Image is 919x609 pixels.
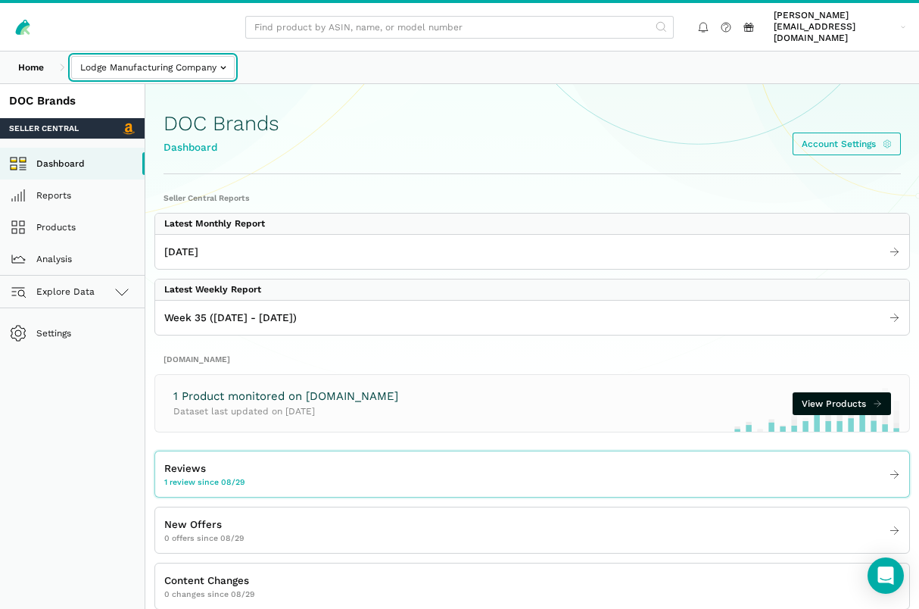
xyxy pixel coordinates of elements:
[155,456,909,492] a: Reviews 1 review since 08/29
[155,512,909,548] a: New Offers 0 offers since 08/29
[793,133,901,155] a: Account Settings
[155,305,909,330] a: Week 35 ([DATE] - [DATE])
[164,310,297,326] span: Week 35 ([DATE] - [DATE])
[9,123,79,134] span: Seller Central
[164,461,206,476] span: Reviews
[155,568,909,604] a: Content Changes 0 changes since 08/29
[164,112,279,135] h1: DOC Brands
[173,389,398,404] h3: 1 Product monitored on [DOMAIN_NAME]
[164,589,254,600] span: 0 changes since 08/29
[164,244,198,260] span: [DATE]
[164,139,279,155] div: Dashboard
[164,532,244,544] span: 0 offers since 08/29
[164,573,249,589] span: Content Changes
[9,56,53,79] a: Home
[868,557,904,594] div: Open Intercom Messenger
[774,10,896,44] span: [PERSON_NAME][EMAIL_ADDRESS][DOMAIN_NAME]
[164,284,261,295] div: Latest Weekly Report
[164,354,901,365] h2: [DOMAIN_NAME]
[802,397,866,411] span: View Products
[245,16,674,39] input: Find product by ASIN, name, or model number
[164,218,265,230] div: Latest Monthly Report
[9,93,136,109] div: DOC Brands
[155,239,909,264] a: [DATE]
[14,283,95,301] span: Explore Data
[71,56,235,79] input: Lodge Manufacturing Company
[793,392,891,415] a: View Products
[164,517,222,532] span: New Offers
[769,8,910,46] a: [PERSON_NAME][EMAIL_ADDRESS][DOMAIN_NAME]
[164,192,901,204] h2: Seller Central Reports
[173,404,398,418] p: Dataset last updated on [DATE]
[164,476,245,488] span: 1 review since 08/29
